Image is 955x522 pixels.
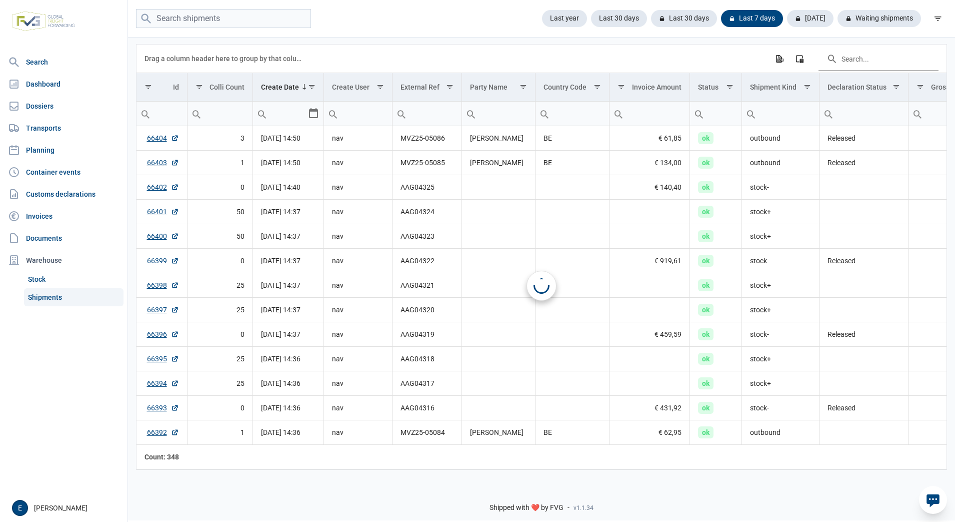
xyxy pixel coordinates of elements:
[461,73,535,102] td: Column Party Name
[12,500,28,516] button: E
[690,102,708,126] div: Search box
[535,73,609,102] td: Column Country Code
[324,200,392,224] td: nav
[4,228,123,248] a: Documents
[916,83,924,91] span: Show filter options for column 'Gross Weight'
[535,102,609,126] input: Filter cell
[698,304,713,316] span: ok
[698,402,713,414] span: ok
[324,73,392,102] td: Column Create User
[144,83,152,91] span: Show filter options for column 'Id'
[187,102,205,126] div: Search box
[147,231,179,241] a: 66400
[819,322,908,347] td: Released
[654,256,681,266] span: € 919,61
[144,51,305,67] div: Drag a column header here to group by that column
[593,83,601,91] span: Show filter options for column 'Country Code'
[609,102,627,126] div: Search box
[573,504,593,512] span: v1.1.34
[147,403,179,413] a: 66393
[392,420,462,445] td: MVZ25-05084
[519,83,527,91] span: Show filter options for column 'Party Name'
[929,10,947,28] div: filter
[324,371,392,396] td: nav
[187,151,253,175] td: 1
[742,126,819,151] td: outbound
[535,151,609,175] td: BE
[535,126,609,151] td: BE
[543,83,586,91] div: Country Code
[535,102,609,126] td: Filter cell
[742,175,819,200] td: stock-
[261,428,300,436] span: [DATE] 14:36
[136,45,946,469] div: Data grid with 348 rows and 18 columns
[261,404,300,412] span: [DATE] 14:36
[742,102,819,126] input: Filter cell
[307,102,319,126] div: Select
[144,452,179,462] div: Id Count: 348
[654,158,681,168] span: € 134,00
[4,118,123,138] a: Transports
[908,102,926,126] div: Search box
[462,102,535,126] input: Filter cell
[261,159,300,167] span: [DATE] 14:50
[742,200,819,224] td: stock+
[819,396,908,420] td: Released
[742,73,819,102] td: Column Shipment Kind
[187,273,253,298] td: 25
[651,10,717,27] div: Last 30 days
[324,102,392,126] td: Filter cell
[261,83,299,91] div: Create Date
[654,182,681,192] span: € 140,40
[261,379,300,387] span: [DATE] 14:36
[324,273,392,298] td: nav
[698,132,713,144] span: ok
[147,133,179,143] a: 66404
[332,83,369,91] div: Create User
[261,257,300,265] span: [DATE] 14:37
[726,83,733,91] span: Show filter options for column 'Status'
[535,102,553,126] div: Search box
[742,102,760,126] div: Search box
[750,83,796,91] div: Shipment Kind
[400,83,439,91] div: External Ref
[790,50,808,68] div: Column Chooser
[654,329,681,339] span: € 459,59
[698,181,713,193] span: ok
[187,322,253,347] td: 0
[770,50,788,68] div: Export all data to Excel
[392,273,462,298] td: AAG04321
[324,322,392,347] td: nav
[742,273,819,298] td: stock+
[392,249,462,273] td: AAG04322
[187,200,253,224] td: 50
[187,298,253,322] td: 25
[261,232,300,240] span: [DATE] 14:37
[690,73,742,102] td: Column Status
[187,396,253,420] td: 0
[392,102,461,126] input: Filter cell
[136,102,187,126] input: Filter cell
[658,427,681,437] span: € 62,95
[136,102,154,126] div: Search box
[173,83,179,91] div: Id
[4,140,123,160] a: Planning
[609,102,689,126] input: Filter cell
[324,102,342,126] div: Search box
[609,73,690,102] td: Column Invoice Amount
[4,74,123,94] a: Dashboard
[12,500,121,516] div: [PERSON_NAME]
[690,102,741,126] input: Filter cell
[742,102,819,126] td: Filter cell
[470,83,507,91] div: Party Name
[698,157,713,169] span: ok
[392,298,462,322] td: AAG04320
[187,73,253,102] td: Column Colli Count
[742,371,819,396] td: stock+
[721,10,783,27] div: Last 7 days
[392,224,462,249] td: AAG04323
[144,45,938,73] div: Data grid toolbar
[187,420,253,445] td: 1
